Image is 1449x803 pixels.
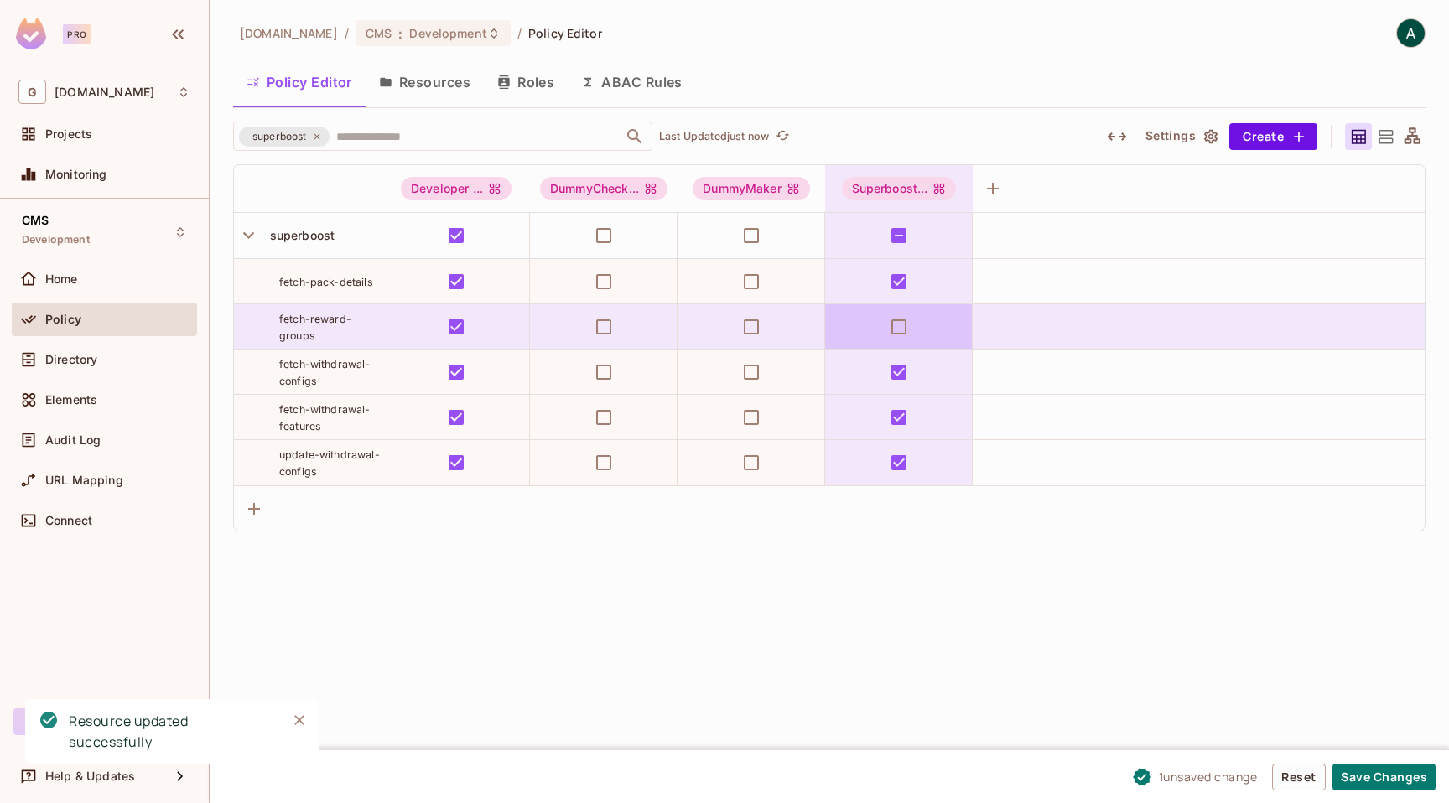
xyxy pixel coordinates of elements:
[240,25,338,41] span: the active workspace
[22,233,90,246] span: Development
[1139,123,1223,150] button: Settings
[366,61,484,103] button: Resources
[345,25,349,41] li: /
[45,272,78,286] span: Home
[484,61,568,103] button: Roles
[22,214,49,227] span: CMS
[18,80,46,104] span: G
[1229,123,1317,150] button: Create
[1159,768,1258,785] span: 1 unsaved change
[263,228,335,242] span: superboost
[16,18,46,49] img: SReyMgAAAABJRU5ErkJggg==
[401,177,512,200] div: Developer ...
[55,85,154,99] span: Workspace: gameskraft.com
[1332,764,1436,790] button: Save Changes
[45,313,81,326] span: Policy
[279,358,371,387] span: fetch-withdrawal-configs
[279,403,371,433] span: fetch-withdrawal-features
[233,61,366,103] button: Policy Editor
[366,25,392,41] span: CMS
[63,24,91,44] div: Pro
[776,128,790,145] span: refresh
[45,514,92,527] span: Connect
[528,25,602,41] span: Policy Editor
[45,474,123,487] span: URL Mapping
[287,707,312,733] button: Close
[772,127,792,147] button: refresh
[45,433,101,447] span: Audit Log
[45,168,107,181] span: Monitoring
[1272,764,1326,790] button: Reset
[45,353,97,366] span: Directory
[842,177,957,200] div: Superboost...
[279,313,351,342] span: fetch-reward-groups
[1397,19,1425,47] img: Arpit Agrawal
[397,27,403,40] span: :
[517,25,522,41] li: /
[45,127,92,141] span: Projects
[659,130,769,143] p: Last Updated just now
[45,393,97,407] span: Elements
[279,276,373,288] span: fetch-pack-details
[242,128,317,145] span: superboost
[540,177,667,200] span: DummyChecker
[842,177,957,200] span: Superboost Access
[568,61,696,103] button: ABAC Rules
[769,127,792,147] span: Refresh is not available in edit mode.
[409,25,486,41] span: Development
[239,127,330,147] div: superboost
[69,711,273,753] div: Resource updated successfully
[623,125,647,148] button: Open
[540,177,667,200] div: DummyCheck...
[279,448,380,478] span: update-withdrawal-configs
[693,177,810,200] div: DummyMaker
[401,177,512,200] span: Developer Access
